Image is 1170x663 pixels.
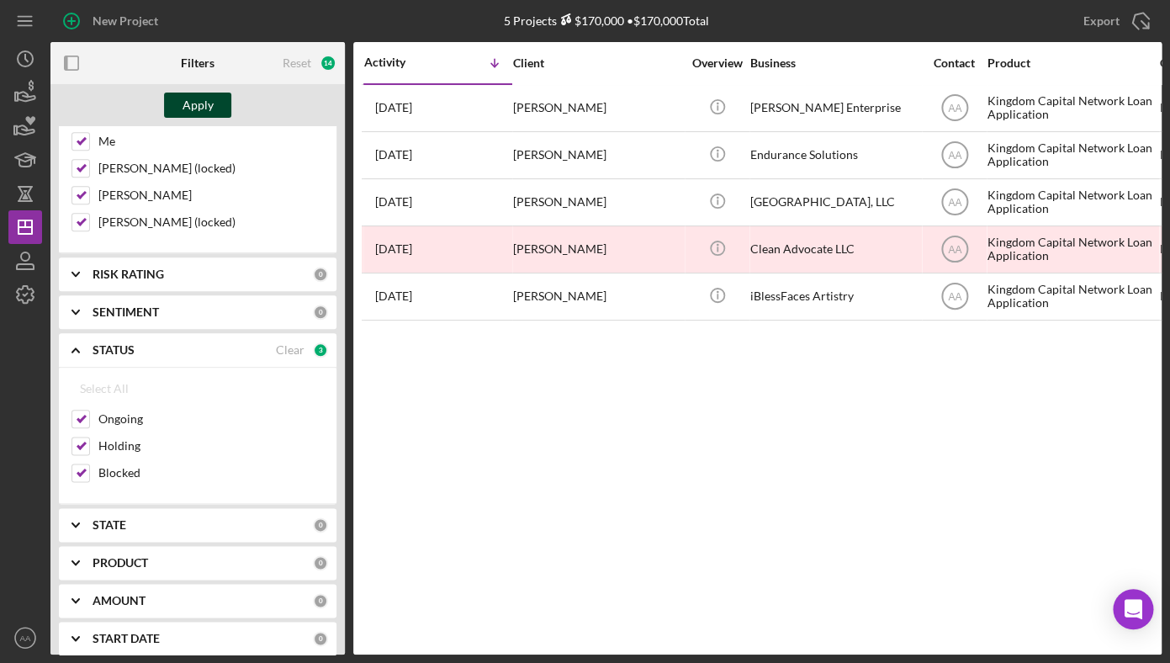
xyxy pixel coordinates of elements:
[8,621,42,655] button: AA
[93,305,159,319] b: SENTIMENT
[93,594,146,607] b: AMOUNT
[513,227,681,272] div: [PERSON_NAME]
[98,133,324,150] label: Me
[750,180,919,225] div: [GEOGRAPHIC_DATA], LLC
[750,227,919,272] div: Clean Advocate LLC
[181,56,214,70] b: Filters
[556,13,623,28] div: $170,000
[987,56,1156,70] div: Product
[987,180,1156,225] div: Kingdom Capital Network Loan Application
[313,631,328,646] div: 0
[20,634,31,643] text: AA
[375,101,412,114] time: 2025-07-02 17:37
[183,93,214,118] div: Apply
[987,133,1156,178] div: Kingdom Capital Network Loan Application
[513,180,681,225] div: [PERSON_NAME]
[750,274,919,319] div: iBlessFaces Artistry
[947,244,961,256] text: AA
[987,274,1156,319] div: Kingdom Capital Network Loan Application
[98,160,324,177] label: [PERSON_NAME] (locked)
[375,242,412,256] time: 2025-06-19 15:38
[313,267,328,282] div: 0
[313,517,328,533] div: 0
[313,305,328,320] div: 0
[513,274,681,319] div: [PERSON_NAME]
[375,289,412,303] time: 2025-05-20 18:02
[947,150,961,162] text: AA
[93,4,158,38] div: New Project
[1113,589,1153,629] div: Open Intercom Messenger
[98,464,324,481] label: Blocked
[923,56,986,70] div: Contact
[98,214,324,231] label: [PERSON_NAME] (locked)
[93,343,135,357] b: STATUS
[313,555,328,570] div: 0
[71,372,137,406] button: Select All
[686,56,749,70] div: Overview
[987,227,1156,272] div: Kingdom Capital Network Loan Application
[987,86,1156,130] div: Kingdom Capital Network Loan Application
[98,187,324,204] label: [PERSON_NAME]
[947,103,961,114] text: AA
[93,268,164,281] b: RISK RATING
[93,632,160,645] b: START DATE
[50,4,175,38] button: New Project
[513,86,681,130] div: [PERSON_NAME]
[80,372,129,406] div: Select All
[364,56,438,69] div: Activity
[947,197,961,209] text: AA
[750,133,919,178] div: Endurance Solutions
[503,13,708,28] div: 5 Projects • $170,000 Total
[164,93,231,118] button: Apply
[947,291,961,303] text: AA
[98,438,324,454] label: Holding
[283,56,311,70] div: Reset
[513,56,681,70] div: Client
[1083,4,1120,38] div: Export
[750,56,919,70] div: Business
[313,593,328,608] div: 0
[375,195,412,209] time: 2025-06-25 18:51
[313,342,328,358] div: 3
[1067,4,1162,38] button: Export
[93,556,148,570] b: PRODUCT
[375,148,412,162] time: 2025-06-26 20:07
[93,518,126,532] b: STATE
[98,411,324,427] label: Ongoing
[320,55,336,72] div: 14
[513,133,681,178] div: [PERSON_NAME]
[750,86,919,130] div: [PERSON_NAME] Enterprise
[276,343,304,357] div: Clear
